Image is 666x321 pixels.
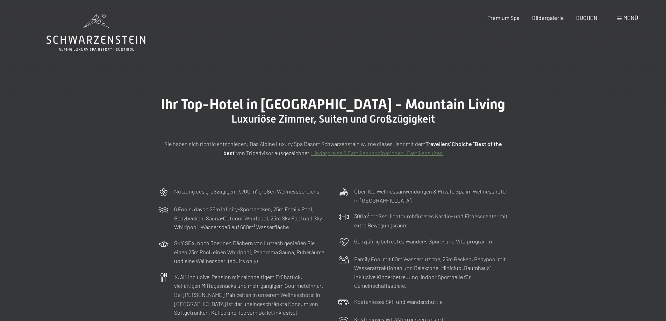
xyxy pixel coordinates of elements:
p: ¾ All-inclusive-Pension mit reichhaltigem Frühstück, vielfältigen Mittagssnacks und mehrgängigem ... [174,272,328,317]
p: Über 100 Wellnessanwendungen & Private Spa im Wellnesshotel in [GEOGRAPHIC_DATA] [354,187,508,205]
span: Menü [623,14,638,21]
p: 6 Pools, davon 25m Infinity-Sportbecken, 25m Family Pool, Babybecken, Sauna-Outdoor Whirlpool, 23... [174,205,328,232]
span: Ihr Top-Hotel in [GEOGRAPHIC_DATA] - Mountain Living [161,96,505,112]
a: Premium Spa [487,14,520,21]
p: Ganzjährig betreutes Wander-, Sport- und Vitalprogramm [354,237,492,246]
p: SKY SPA: hoch über den Dächern von Luttach genießen Sie einen 23m Pool, einen Whirlpool, Panorama... [174,239,328,265]
a: Bildergalerie [532,14,564,21]
span: Luxuriöse Zimmer, Suiten und Großzügigkeit [231,113,435,125]
a: BUCHEN [576,14,597,21]
p: Family Pool mit 60m Wasserrutsche, 25m Becken, Babypool mit Wasserattraktionen und Relaxzone. Min... [354,255,508,290]
strong: Travellers' Choiche "Best of the best" [223,140,502,156]
a: Kinderpreise & Familienkonbinationen- Familiensuiten [311,149,443,156]
p: Nutzung des großzügigen, 7.700 m² großen Wellnessbereichs [174,187,320,196]
p: Kostenloses Ski- und Wandershuttle [354,297,443,306]
p: 300m² großes, lichtdurchflutetes Kardio- und Fitnesscenter mit extra Bewegungsraum [354,212,508,229]
p: Sie haben sich richtig entschieden: Das Alpine Luxury Spa Resort Schwarzenstein wurde dieses Jahr... [158,139,508,157]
